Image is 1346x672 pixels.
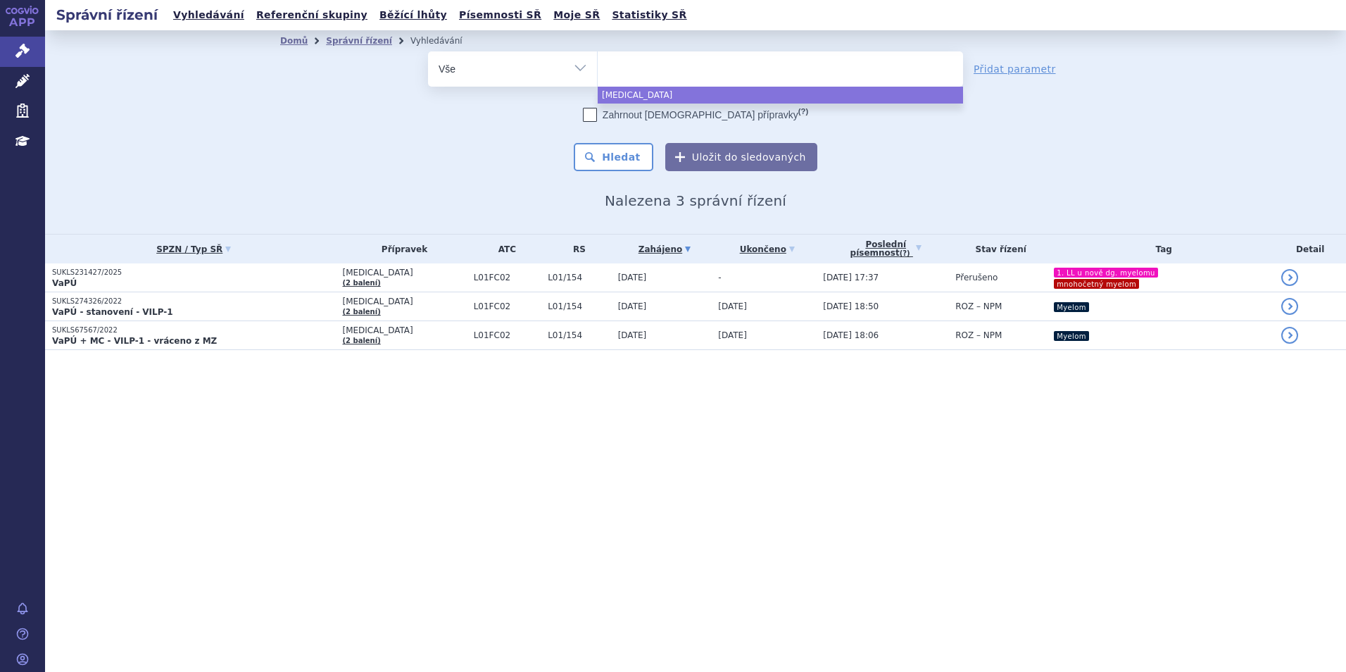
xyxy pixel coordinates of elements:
a: detail [1281,298,1298,315]
button: Uložit do sledovaných [665,143,817,171]
span: L01FC02 [474,273,541,282]
a: Běžící lhůty [375,6,451,25]
span: [DATE] [718,330,747,340]
p: SUKLS231427/2025 [52,268,335,278]
a: Zahájeno [618,239,712,259]
a: Domů [280,36,308,46]
a: (2 balení) [342,279,380,287]
th: Přípravek [335,235,466,263]
a: detail [1281,269,1298,286]
i: 1. LL u nově dg. myelomu [1054,268,1158,278]
th: RS [541,235,610,263]
a: Moje SŘ [549,6,604,25]
a: detail [1281,327,1298,344]
span: [MEDICAL_DATA] [342,268,466,278]
a: Statistiky SŘ [608,6,691,25]
span: [MEDICAL_DATA] [342,325,466,335]
th: Stav řízení [948,235,1046,263]
strong: VaPÚ [52,278,77,288]
strong: VaPÚ + MC - VILP-1 - vráceno z MZ [52,336,217,346]
li: Vyhledávání [410,30,481,51]
span: ROZ – NPM [955,301,1002,311]
span: L01FC02 [474,330,541,340]
span: [DATE] [718,301,747,311]
a: Správní řízení [326,36,392,46]
a: (2 balení) [342,308,380,316]
span: L01/154 [548,330,610,340]
span: [DATE] [618,330,647,340]
a: Referenční skupiny [252,6,372,25]
span: L01FC02 [474,301,541,311]
span: L01/154 [548,301,610,311]
th: Tag [1046,235,1274,263]
abbr: (?) [900,249,910,258]
th: ATC [467,235,541,263]
th: Detail [1274,235,1346,263]
button: Hledat [574,143,653,171]
span: [DATE] 18:06 [823,330,879,340]
i: Myelom [1054,331,1089,341]
a: Poslednípísemnost(?) [823,235,948,263]
span: [DATE] 17:37 [823,273,879,282]
a: Vyhledávání [169,6,249,25]
span: ROZ – NPM [955,330,1002,340]
i: Myelom [1054,302,1089,312]
a: SPZN / Typ SŘ [52,239,335,259]
i: mnohočetný myelom [1054,279,1139,289]
li: [MEDICAL_DATA] [598,87,963,104]
h2: Správní řízení [45,5,169,25]
span: [DATE] 18:50 [823,301,879,311]
a: Přidat parametr [974,62,1056,76]
p: SUKLS274326/2022 [52,297,335,306]
abbr: (?) [798,107,808,116]
span: Přerušeno [955,273,998,282]
span: L01/154 [548,273,610,282]
span: [DATE] [618,301,647,311]
a: Písemnosti SŘ [455,6,546,25]
label: Zahrnout [DEMOGRAPHIC_DATA] přípravky [583,108,808,122]
span: - [718,273,721,282]
span: [DATE] [618,273,647,282]
a: (2 balení) [342,337,380,344]
a: Ukončeno [718,239,816,259]
span: Nalezena 3 správní řízení [605,192,786,209]
p: SUKLS67567/2022 [52,325,335,335]
strong: VaPÚ - stanovení - VILP-1 [52,307,173,317]
span: [MEDICAL_DATA] [342,297,466,306]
